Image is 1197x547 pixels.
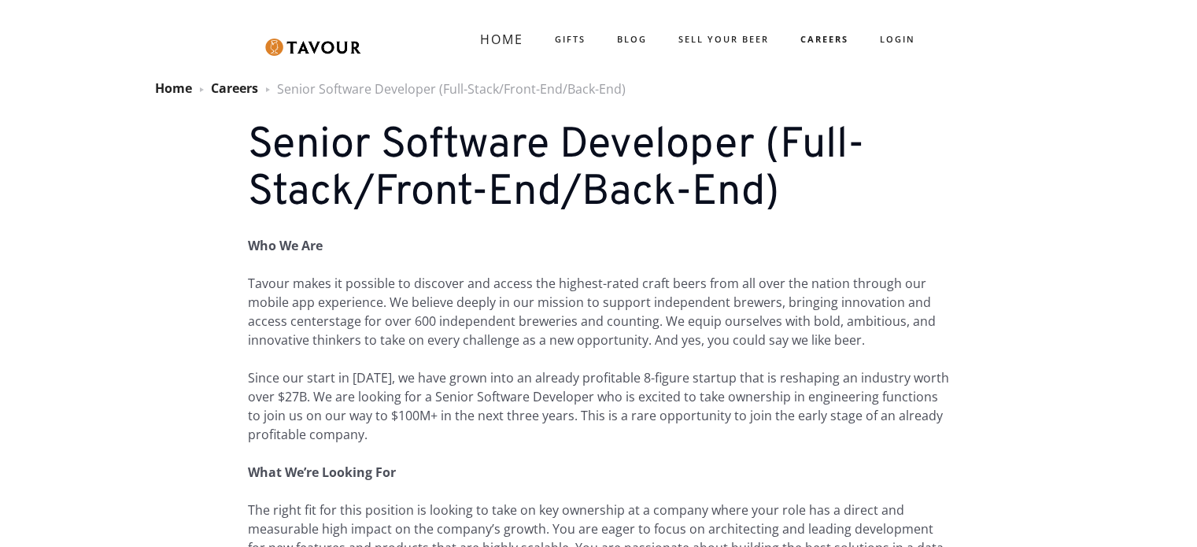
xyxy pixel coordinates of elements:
strong: What We’re Looking For [248,464,396,481]
strong: CAREERS [800,33,848,45]
a: SELL YOUR BEER [663,27,785,53]
p: Since our start in [DATE], we have grown into an already profitable 8-figure startup that is resh... [248,368,950,444]
a: LOGIN [864,27,931,53]
p: Tavour makes it possible to discover and access the highest-rated craft beers from all over the n... [248,274,950,349]
strong: Who We Are [248,237,323,254]
strong: HOME [480,31,523,48]
a: GIFTS [539,27,601,53]
h1: Senior Software Developer (Full-Stack/Front-End/Back-End) [248,123,950,217]
a: Careers [211,79,258,97]
a: HOME [464,24,539,55]
div: Senior Software Developer (Full-Stack/Front-End/Back-End) [277,79,626,98]
a: BLOG [601,27,663,53]
a: CAREERS [785,27,864,53]
a: Home [155,79,192,97]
